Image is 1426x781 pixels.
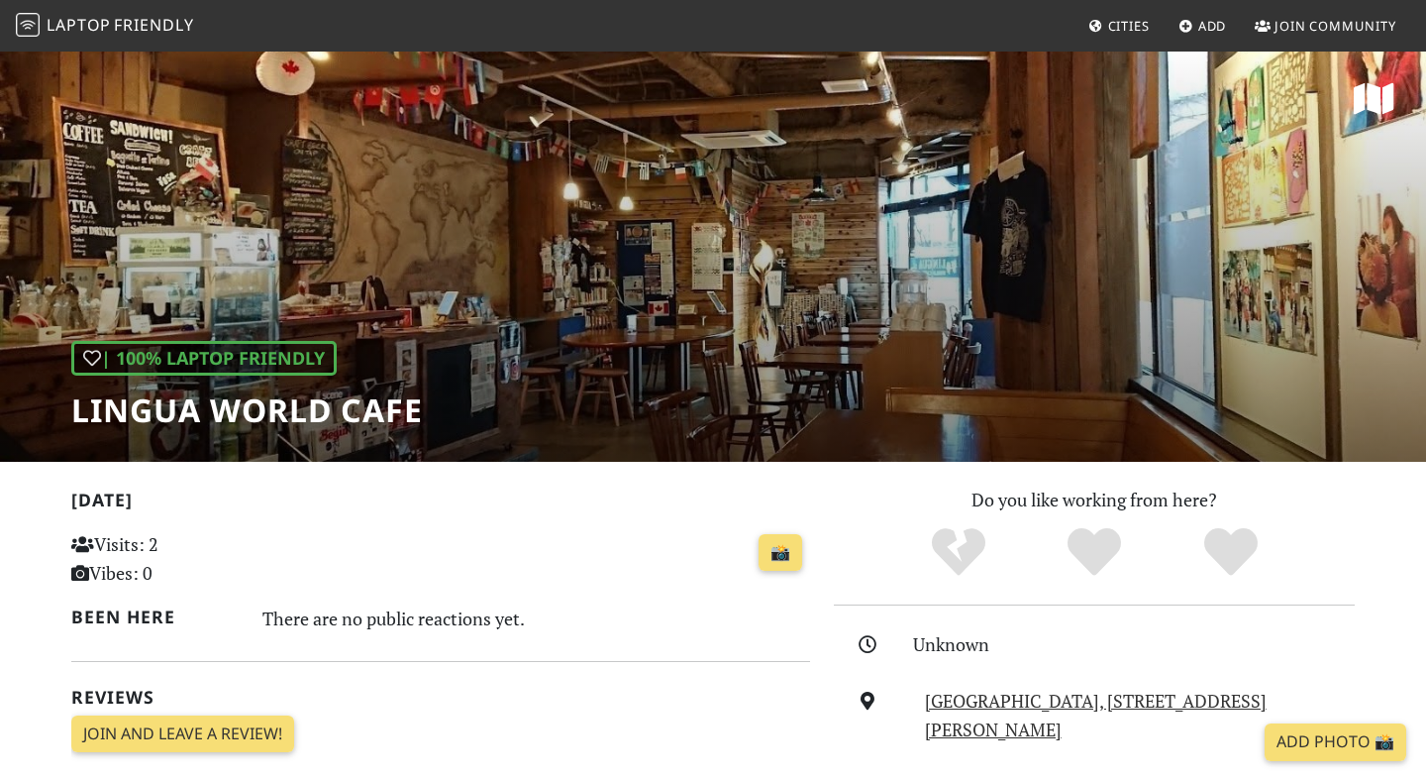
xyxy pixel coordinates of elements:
span: Cities [1108,17,1150,35]
div: | 100% Laptop Friendly [71,341,337,376]
a: Cities [1080,8,1158,44]
img: LaptopFriendly [16,13,40,37]
span: Join Community [1274,17,1396,35]
a: Add [1171,8,1235,44]
a: Join Community [1247,8,1404,44]
a: 📸 [759,534,802,572]
div: Definitely! [1163,525,1299,580]
div: There are no public reactions yet. [262,603,811,634]
a: [GEOGRAPHIC_DATA], [STREET_ADDRESS][PERSON_NAME] [925,689,1267,741]
span: Friendly [114,14,193,36]
a: LaptopFriendly LaptopFriendly [16,9,194,44]
a: Join and leave a review! [71,716,294,753]
h2: [DATE] [71,490,810,518]
p: Do you like working from here? [834,486,1355,514]
span: Add [1198,17,1227,35]
span: Laptop [47,14,111,36]
div: Yes [1026,525,1163,580]
h2: Reviews [71,687,810,708]
div: No [890,525,1027,580]
p: Visits: 2 Vibes: 0 [71,530,302,588]
a: Add Photo 📸 [1265,724,1406,761]
div: Unknown [913,630,1367,659]
h1: Lingua World Cafe [71,391,423,429]
h2: Been here [71,607,239,627]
